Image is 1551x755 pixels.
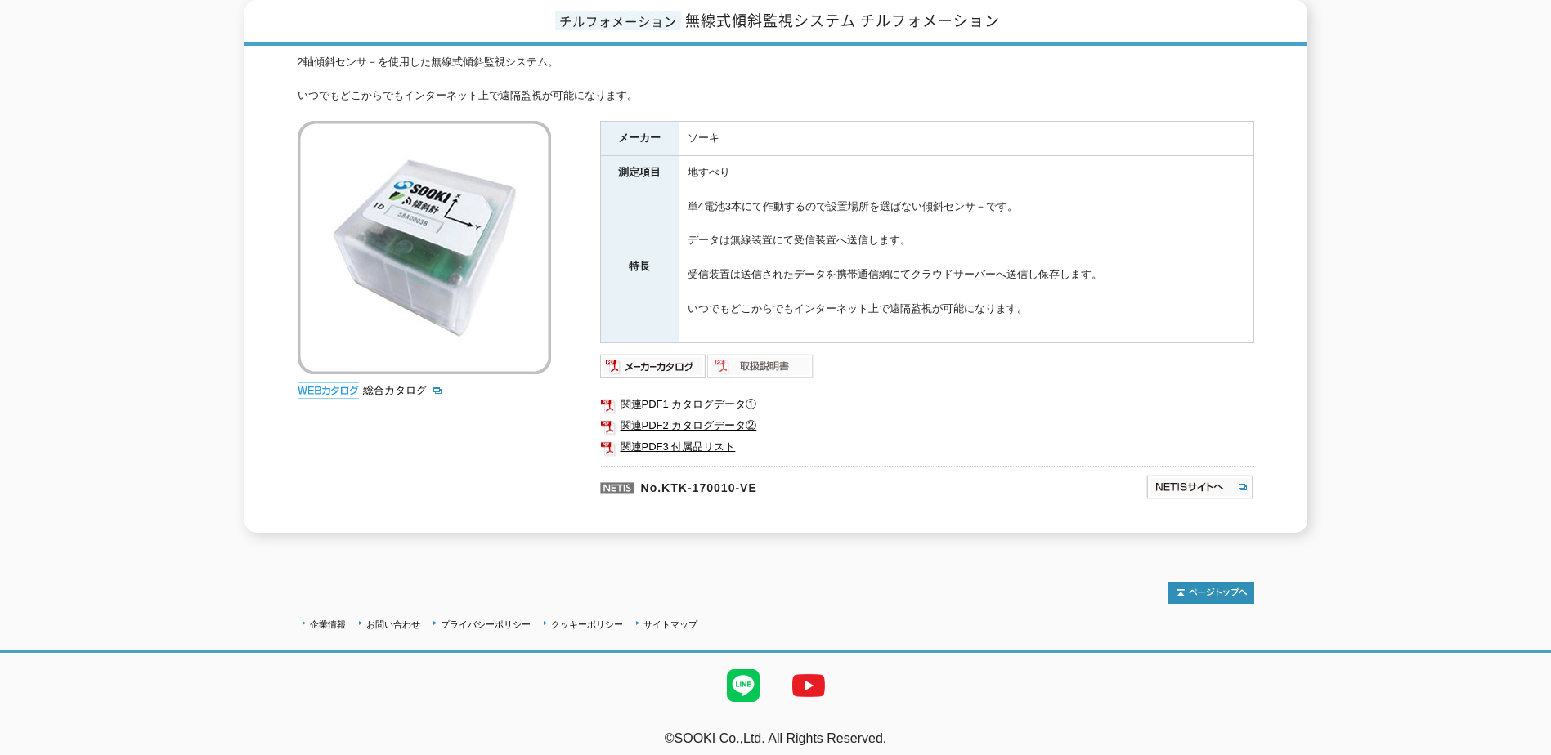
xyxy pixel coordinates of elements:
[555,11,681,30] span: チルフォメーション
[679,156,1253,190] td: 地すべり
[600,364,707,376] a: メーカーカタログ
[298,382,359,399] img: webカタログ
[551,619,623,629] a: クッキーポリシー
[363,384,443,396] a: 総合カタログ
[1145,474,1254,500] img: NETISサイトへ
[600,466,988,505] p: No.KTK-170010-VE
[600,415,1254,436] a: 関連PDF2 カタログデータ②
[366,619,420,629] a: お問い合わせ
[776,653,841,718] img: YouTube
[679,190,1253,342] td: 単4電池3本にて作動するので設置場所を選ばない傾斜センサ－です。 データは無線装置にて受信装置へ送信します。 受信装置は送信されたデータを携帯通信網にてクラウドサーバーへ送信し保存します。 いつ...
[310,619,346,629] a: 企業情報
[707,364,814,376] a: 取扱説明書
[707,353,814,379] img: 取扱説明書
[685,9,1000,31] span: 無線式傾斜監視システム チルフォメーション
[711,653,776,718] img: LINE
[441,619,531,629] a: プライバシーポリシー
[643,619,697,629] a: サイトマップ
[600,122,679,156] th: メーカー
[600,394,1254,415] a: 関連PDF1 カタログデータ①
[298,121,551,374] img: 無線式傾斜監視システム チルフォメーション
[600,156,679,190] th: 測定項目
[1168,582,1254,604] img: トップページへ
[600,190,679,342] th: 特長
[679,122,1253,156] td: ソーキ
[298,54,1254,105] div: 2軸傾斜センサ－を使用した無線式傾斜監視システム。 いつでもどこからでもインターネット上で遠隔監視が可能になります。
[600,353,707,379] img: メーカーカタログ
[600,436,1254,458] a: 関連PDF3 付属品リスト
